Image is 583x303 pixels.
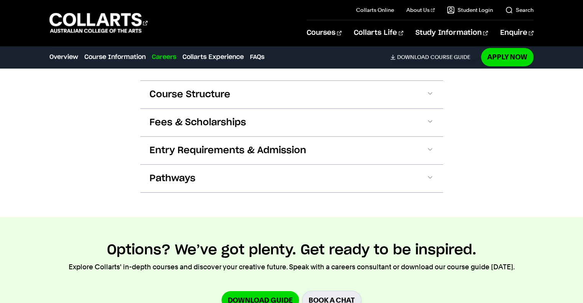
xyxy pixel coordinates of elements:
a: About Us [406,6,435,14]
a: DownloadCourse Guide [390,54,476,61]
a: Collarts Experience [182,52,244,62]
a: Collarts Life [354,20,403,46]
span: Course Structure [149,88,230,101]
a: Course Information [84,52,146,62]
button: Pathways [140,165,443,192]
a: Enquire [500,20,534,46]
div: Go to homepage [49,12,148,34]
a: Search [505,6,534,14]
span: Fees & Scholarships [149,116,246,129]
a: Overview [49,52,78,62]
span: Entry Requirements & Admission [149,144,306,157]
button: Entry Requirements & Admission [140,137,443,164]
a: Study Information [415,20,488,46]
a: Apply Now [481,48,534,66]
p: Explore Collarts' in-depth courses and discover your creative future. Speak with a careers consul... [69,262,515,272]
button: Fees & Scholarships [140,109,443,136]
span: Download [397,54,429,61]
h2: Options? We’ve got plenty. Get ready to be inspired. [107,242,476,259]
button: Course Structure [140,81,443,108]
a: Collarts Online [356,6,394,14]
span: Pathways [149,172,195,185]
a: FAQs [250,52,264,62]
a: Student Login [447,6,493,14]
a: Courses [307,20,342,46]
a: Careers [152,52,176,62]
